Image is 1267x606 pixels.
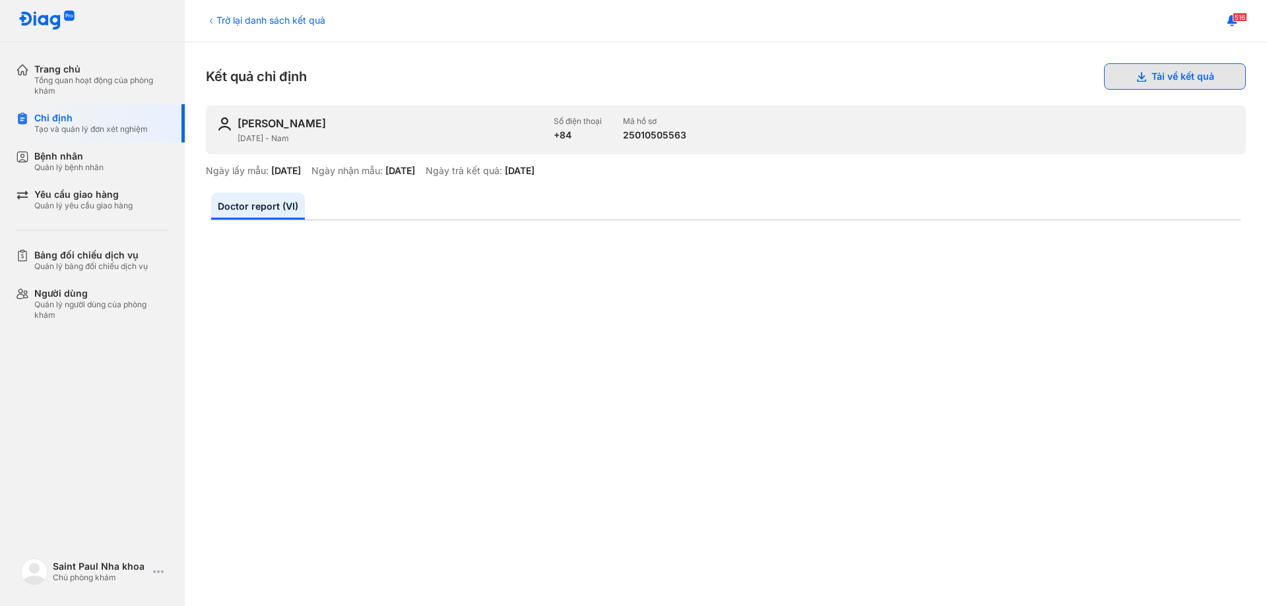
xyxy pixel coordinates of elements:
div: Tạo và quản lý đơn xét nghiệm [34,124,148,135]
div: Người dùng [34,288,169,299]
div: [DATE] - Nam [238,133,543,144]
div: Quản lý bệnh nhân [34,162,104,173]
button: Tải về kết quả [1104,63,1246,90]
img: logo [21,559,48,585]
div: [DATE] [505,165,535,177]
div: Chỉ định [34,112,148,124]
div: +84 [554,129,602,141]
div: Quản lý yêu cầu giao hàng [34,200,133,211]
div: Bảng đối chiếu dịch vụ [34,249,148,261]
div: Ngày trả kết quả: [426,165,502,177]
div: [DATE] [385,165,415,177]
div: Quản lý bảng đối chiếu dịch vụ [34,261,148,272]
img: logo [18,11,75,31]
div: Bệnh nhân [34,150,104,162]
div: Yêu cầu giao hàng [34,189,133,200]
div: Ngày nhận mẫu: [311,165,383,177]
div: Trang chủ [34,63,169,75]
img: user-icon [216,116,232,132]
div: Quản lý người dùng của phòng khám [34,299,169,320]
div: Trở lại danh sách kết quả [206,13,325,27]
div: Chủ phòng khám [53,572,148,583]
div: 25010505563 [623,129,686,141]
div: Số điện thoại [554,116,602,127]
div: Mã hồ sơ [623,116,686,127]
div: Tổng quan hoạt động của phòng khám [34,75,169,96]
div: Saint Paul Nha khoa [53,561,148,572]
div: Kết quả chỉ định [206,63,1246,90]
div: Ngày lấy mẫu: [206,165,269,177]
span: 516 [1233,13,1247,22]
div: [PERSON_NAME] [238,116,326,131]
a: Doctor report (VI) [211,193,305,220]
div: [DATE] [271,165,301,177]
